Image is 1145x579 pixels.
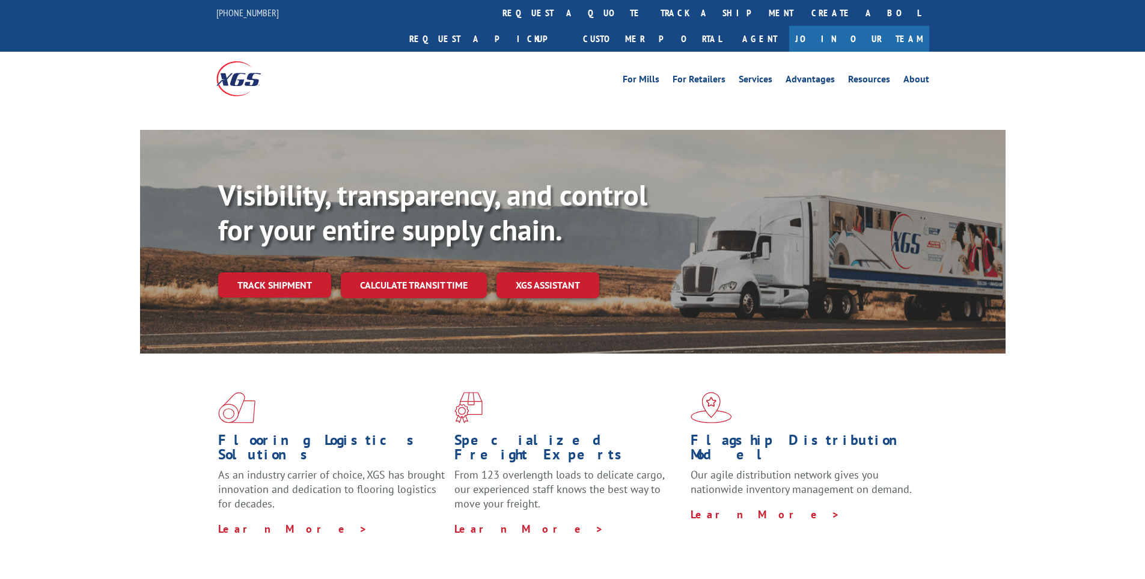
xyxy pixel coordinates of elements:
a: Learn More > [454,522,604,536]
a: About [903,75,929,88]
a: [PHONE_NUMBER] [216,7,279,19]
a: Track shipment [218,272,331,298]
a: Join Our Team [789,26,929,52]
a: Calculate transit time [341,272,487,298]
h1: Flooring Logistics Solutions [218,433,445,468]
a: Customer Portal [574,26,730,52]
a: Learn More > [218,522,368,536]
a: Advantages [786,75,835,88]
a: Learn More > [691,507,840,521]
img: xgs-icon-total-supply-chain-intelligence-red [218,392,255,423]
img: xgs-icon-flagship-distribution-model-red [691,392,732,423]
p: From 123 overlength loads to delicate cargo, our experienced staff knows the best way to move you... [454,468,682,521]
a: For Retailers [673,75,725,88]
a: XGS ASSISTANT [496,272,599,298]
a: For Mills [623,75,659,88]
span: As an industry carrier of choice, XGS has brought innovation and dedication to flooring logistics... [218,468,445,510]
h1: Flagship Distribution Model [691,433,918,468]
span: Our agile distribution network gives you nationwide inventory management on demand. [691,468,912,496]
h1: Specialized Freight Experts [454,433,682,468]
b: Visibility, transparency, and control for your entire supply chain. [218,176,647,248]
img: xgs-icon-focused-on-flooring-red [454,392,483,423]
a: Services [739,75,772,88]
a: Request a pickup [400,26,574,52]
a: Agent [730,26,789,52]
a: Resources [848,75,890,88]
